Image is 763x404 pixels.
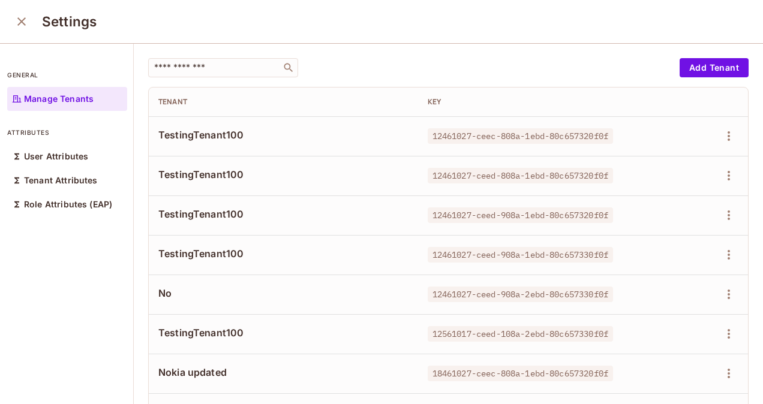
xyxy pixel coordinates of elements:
[428,366,613,381] span: 18461027-ceec-808a-1ebd-80c657320f0f
[158,326,408,339] span: TestingTenant100
[428,97,640,107] div: Key
[7,128,127,137] p: attributes
[680,58,749,77] button: Add Tenant
[158,168,408,181] span: TestingTenant100
[24,176,98,185] p: Tenant Attributes
[428,207,613,223] span: 12461027-ceed-908a-1ebd-80c657320f0f
[10,10,34,34] button: close
[428,287,613,302] span: 12461027-ceed-908a-2ebd-80c657330f0f
[158,287,408,300] span: No
[24,152,88,161] p: User Attributes
[428,168,613,183] span: 12461027-ceed-808a-1ebd-80c657320f0f
[428,128,613,144] span: 12461027-ceec-808a-1ebd-80c657320f0f
[24,200,112,209] p: Role Attributes (EAP)
[24,94,94,104] p: Manage Tenants
[158,247,408,260] span: TestingTenant100
[158,128,408,141] span: TestingTenant100
[158,97,408,107] div: Tenant
[428,247,613,263] span: 12461027-ceed-908a-1ebd-80c657330f0f
[158,207,408,221] span: TestingTenant100
[42,13,97,30] h3: Settings
[7,70,127,80] p: general
[428,326,613,342] span: 12561017-ceed-108a-2ebd-80c657330f0f
[158,366,408,379] span: Nokia updated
